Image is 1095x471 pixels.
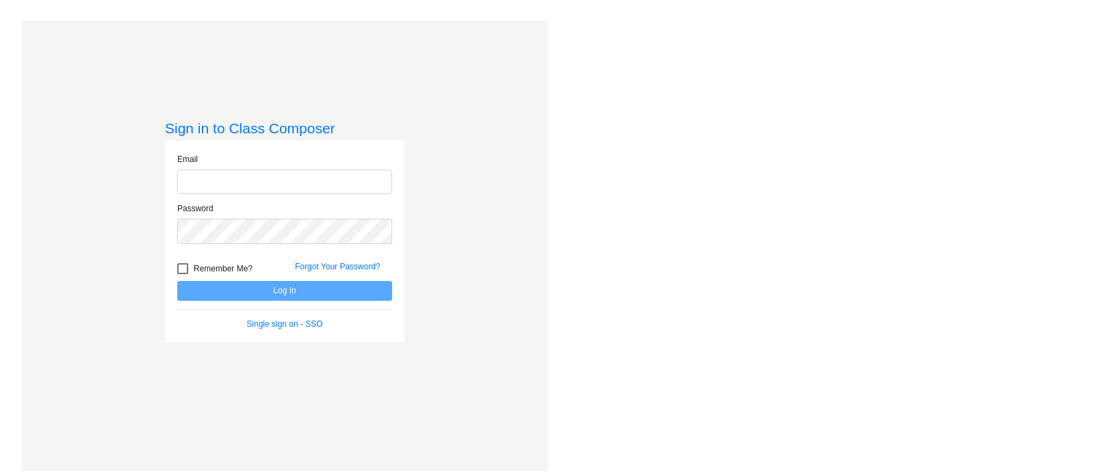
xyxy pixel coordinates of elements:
[194,260,253,277] span: Remember Me?
[177,281,392,301] button: Log In
[246,319,322,329] a: Single sign on - SSO
[165,120,404,137] h3: Sign in to Class Composer
[295,262,381,271] a: Forgot Your Password?
[177,153,198,165] label: Email
[177,202,214,215] label: Password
